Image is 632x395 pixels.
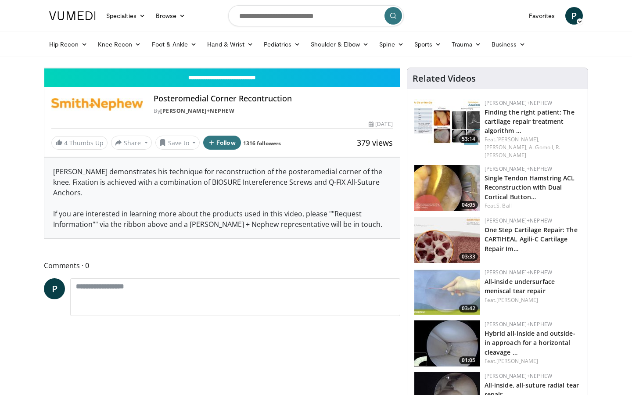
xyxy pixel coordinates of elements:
div: Feat. [485,357,581,365]
img: 02c34c8e-0ce7-40b9-85e3-cdd59c0970f9.150x105_q85_crop-smart_upscale.jpg [414,269,480,315]
a: Business [486,36,531,53]
img: 364c13b8-bf65-400b-a941-5a4a9c158216.150x105_q85_crop-smart_upscale.jpg [414,320,480,366]
a: All-inside undersurface meniscal tear repair [485,277,555,295]
div: Feat. [485,296,581,304]
a: 1316 followers [243,140,281,147]
a: [PERSON_NAME]+Nephew [485,99,552,107]
span: 03:42 [459,305,478,312]
a: Sports [409,36,447,53]
a: [PERSON_NAME]+Nephew [485,372,552,380]
a: Trauma [446,36,486,53]
span: 04:05 [459,201,478,209]
a: [PERSON_NAME] [496,296,538,304]
img: 47fc3831-2644-4472-a478-590317fb5c48.150x105_q85_crop-smart_upscale.jpg [414,165,480,211]
div: By [154,107,392,115]
a: Spine [374,36,409,53]
a: One Step Cartilage Repair: The CARTIHEAL Agili-C Cartilage Repair Im… [485,226,578,252]
span: 4 [64,139,68,147]
div: [PERSON_NAME] demonstrates his technique for reconstruction of the posteromedial corner of the kn... [44,158,400,238]
a: Finding the right patient: The cartilage repair treatment algorithm … [485,108,575,135]
a: Browse [151,7,191,25]
a: [PERSON_NAME] [496,357,538,365]
a: Single Tendon Hamstring ACL Reconstruction with Dual Cortical Button… [485,174,575,201]
span: 03:33 [459,253,478,261]
a: Hybrid all-inside and outside-in approach for a horizontal cleavage … [485,329,575,356]
span: Comments 0 [44,260,400,271]
h4: Related Videos [413,73,476,84]
a: [PERSON_NAME], [485,144,528,151]
a: Pediatrics [259,36,305,53]
a: S. Ball [496,202,512,209]
span: 53:14 [459,135,478,143]
button: Share [111,136,152,150]
button: Follow [203,136,241,150]
a: [PERSON_NAME]+Nephew [485,165,552,172]
div: [DATE] [369,120,392,128]
div: Feat. [485,136,581,159]
img: 2894c166-06ea-43da-b75e-3312627dae3b.150x105_q85_crop-smart_upscale.jpg [414,99,480,145]
a: R. [PERSON_NAME] [485,144,560,159]
img: VuMedi Logo [49,11,96,20]
a: 53:14 [414,99,480,145]
a: Hip Recon [44,36,93,53]
a: Knee Recon [93,36,147,53]
a: P [565,7,583,25]
div: Feat. [485,202,581,210]
a: [PERSON_NAME]+Nephew [160,107,234,115]
a: Specialties [101,7,151,25]
span: 01:05 [459,356,478,364]
a: 01:05 [414,320,480,366]
a: A. Gomoll, [529,144,554,151]
a: P [44,278,65,299]
button: Save to [155,136,200,150]
a: Shoulder & Elbow [305,36,374,53]
input: Search topics, interventions [228,5,404,26]
a: Hand & Wrist [202,36,259,53]
a: [PERSON_NAME]+Nephew [485,269,552,276]
a: Favorites [524,7,560,25]
a: Foot & Ankle [147,36,202,53]
a: [PERSON_NAME]+Nephew [485,320,552,328]
a: [PERSON_NAME], [496,136,539,143]
a: 03:42 [414,269,480,315]
img: Smith+Nephew [51,94,143,115]
span: 379 views [357,137,393,148]
img: 781f413f-8da4-4df1-9ef9-bed9c2d6503b.150x105_q85_crop-smart_upscale.jpg [414,217,480,263]
a: 03:33 [414,217,480,263]
a: [PERSON_NAME]+Nephew [485,217,552,224]
a: 04:05 [414,165,480,211]
a: 4 Thumbs Up [51,136,108,150]
h4: Posteromedial Corner Recontruction [154,94,392,104]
